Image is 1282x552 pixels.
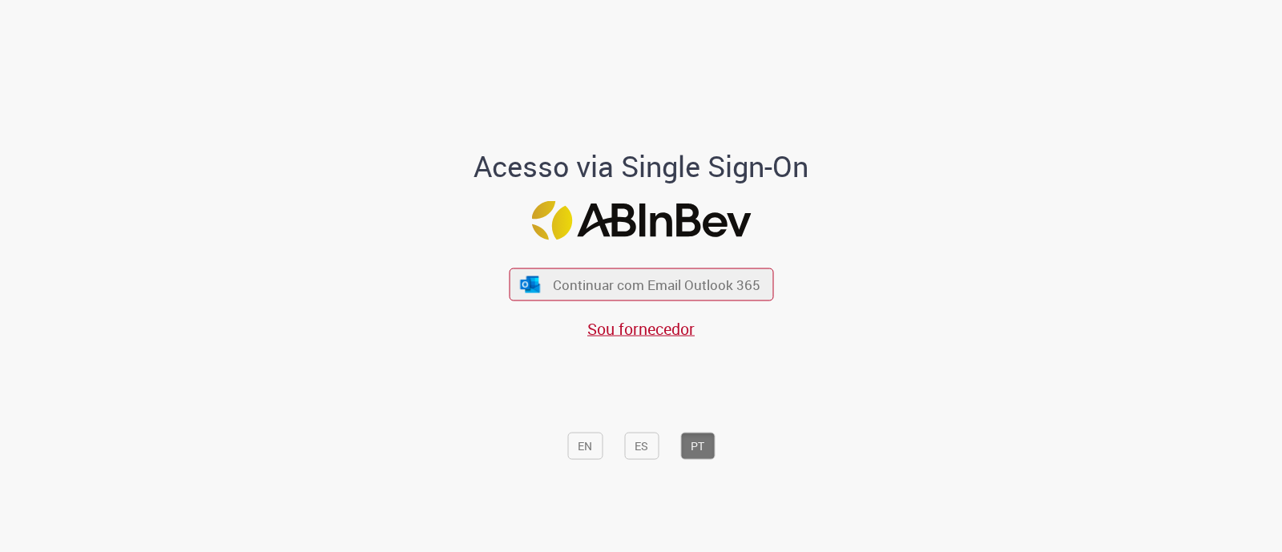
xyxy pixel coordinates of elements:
img: ícone Azure/Microsoft 360 [519,276,542,292]
button: ES [624,432,659,459]
a: Sou fornecedor [587,318,695,340]
span: Continuar com Email Outlook 365 [553,276,760,294]
img: Logo ABInBev [531,201,751,240]
button: EN [567,432,603,459]
button: ícone Azure/Microsoft 360 Continuar com Email Outlook 365 [509,268,773,301]
h1: Acesso via Single Sign-On [419,150,864,182]
button: PT [680,432,715,459]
